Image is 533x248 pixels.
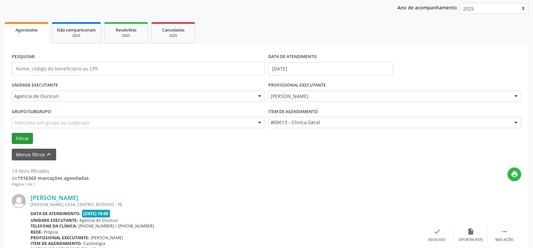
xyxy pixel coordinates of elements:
div: Exportar (PDF) [459,238,483,242]
label: PESQUISAR [12,52,35,62]
input: Nome, código do beneficiário ou CPF [12,62,265,76]
a: [PERSON_NAME] [31,194,78,201]
button: print [507,167,521,181]
div: 2025 [57,33,96,38]
label: Item de agendamento [268,106,318,117]
label: PROFISSIONAL EXECUTANTE [268,80,326,91]
i: insert_drive_file [467,228,474,235]
div: 13 itens filtrados [12,167,89,175]
span: Agendados [15,27,38,33]
span: Própria [44,229,58,235]
strong: 1916365 marcações agendadas [17,175,89,181]
label: UNIDADE EXECUTANTE [12,80,58,91]
b: Profissional executante: [31,235,89,241]
input: Selecione um intervalo [268,62,393,76]
label: Grupo/Subgrupo [12,106,51,117]
span: Cardiologia [83,241,105,246]
div: 2025 [109,33,143,38]
span: [PERSON_NAME] [271,93,508,100]
span: Agencia de Ouricuri [14,93,251,100]
i: print [511,170,518,178]
span: [PERSON_NAME] [91,235,123,241]
span: Não compareceram [57,27,96,33]
span: Resolvidos [116,27,137,33]
button: Filtrar [12,133,33,144]
span: [PHONE_NUMBER] / [PHONE_NUMBER] [78,223,154,229]
b: Data de atendimento: [31,211,81,216]
b: Item de agendamento: [31,241,82,246]
b: Rede: [31,229,42,235]
div: [PERSON_NAME], CASA, CENTRO, BODOCO - PE [31,202,420,207]
span: Cancelados [162,27,185,33]
p: Ano de acompanhamento [397,3,457,11]
i: keyboard_arrow_up [45,151,52,158]
div: Resolvido [428,238,446,242]
button: Menos filtroskeyboard_arrow_up [12,149,56,160]
img: img [12,194,26,208]
b: Unidade executante: [31,217,78,223]
i: check [433,228,441,235]
span: Selecione um grupo ou subgrupo [14,119,89,126]
div: de [12,175,89,182]
div: Mais ações [495,238,513,242]
div: Página 1 de 1 [12,182,89,187]
i:  [501,228,508,235]
b: Telefone da clínica: [31,223,77,229]
span: #00013 - Clinica Geral [271,119,508,126]
label: DATA DE ATENDIMENTO [268,52,317,62]
span: Agencia de Ouricuri [79,217,118,223]
div: 2025 [156,33,190,38]
span: [DATE] 10:00 [82,210,110,217]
